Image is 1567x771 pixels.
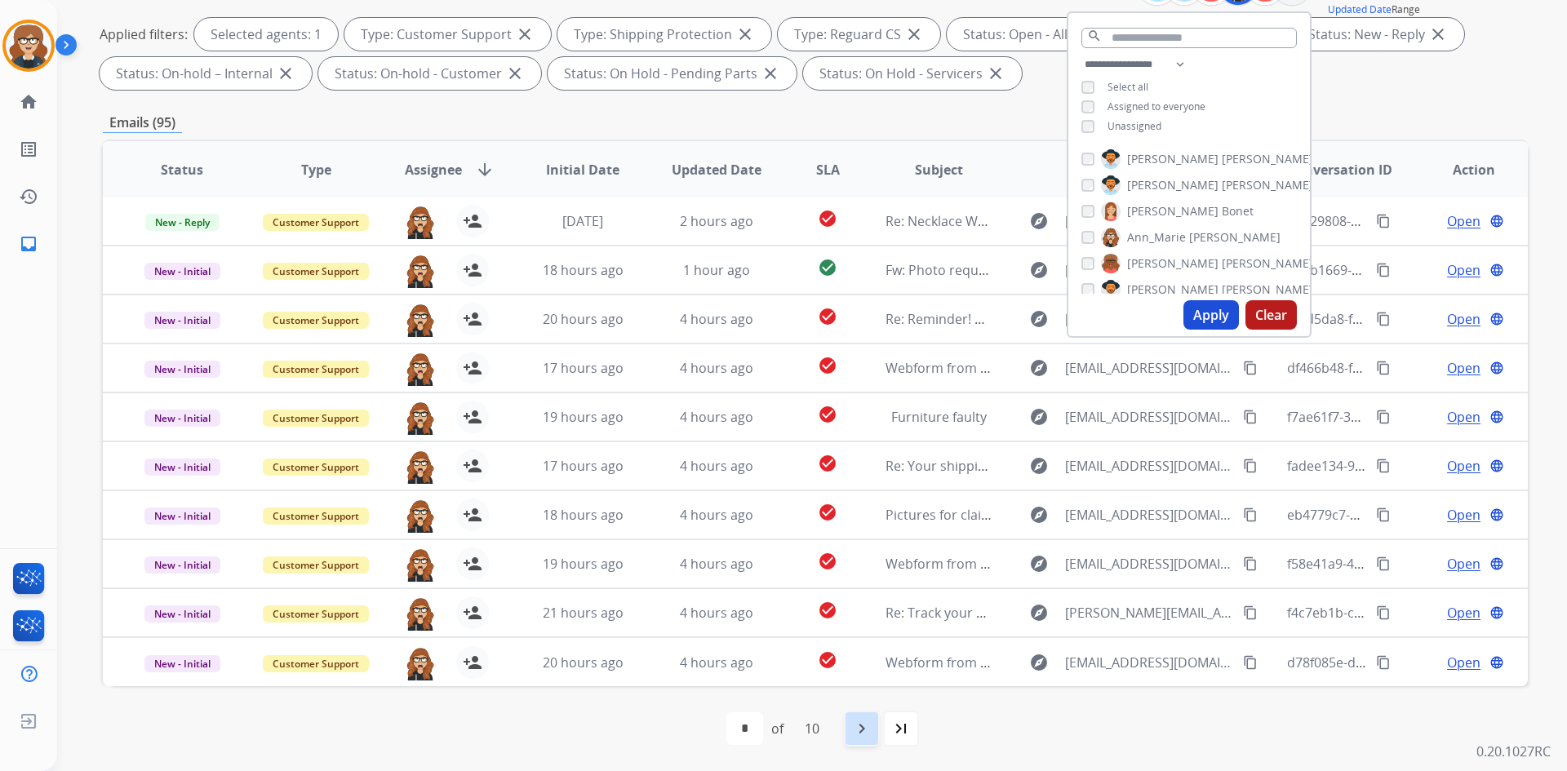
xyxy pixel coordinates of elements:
mat-icon: close [986,64,1005,83]
mat-icon: close [505,64,525,83]
mat-icon: person_add [463,603,482,623]
span: 17 hours ago [543,359,624,377]
span: Initial Date [546,160,619,179]
mat-icon: close [276,64,295,83]
div: Selected agents: 1 [194,18,338,51]
span: Bonet [1222,203,1254,219]
span: f58e41a9-475e-4556-92d4-c1411127d63c [1287,555,1535,573]
mat-icon: person_add [463,407,482,427]
span: [PERSON_NAME][EMAIL_ADDRESS][PERSON_NAME][DOMAIN_NAME] [1065,309,1233,329]
mat-icon: content_copy [1376,655,1391,670]
img: agent-avatar [404,547,437,582]
th: Action [1394,141,1528,198]
span: 4 hours ago [680,310,753,328]
span: [PERSON_NAME] [1189,229,1281,246]
mat-icon: content_copy [1376,605,1391,620]
mat-icon: person_add [463,653,482,672]
div: Type: Reguard CS [778,18,940,51]
span: Open [1447,260,1480,280]
span: Open [1447,456,1480,476]
mat-icon: explore [1029,211,1049,231]
span: 4 hours ago [680,555,753,573]
span: 4 hours ago [680,604,753,622]
mat-icon: language [1489,605,1504,620]
span: SLA [816,160,840,179]
span: Pictures for claim # [886,506,1005,524]
div: Type: Customer Support [344,18,551,51]
mat-icon: close [761,64,780,83]
span: Open [1447,505,1480,525]
span: f7ae61f7-3500-41bc-9233-d3bc43c0c7a7 [1287,408,1531,426]
span: Range [1328,2,1420,16]
mat-icon: content_copy [1376,214,1391,228]
span: Open [1447,603,1480,623]
p: Emails (95) [103,113,182,133]
span: Open [1447,211,1480,231]
mat-icon: person_add [463,554,482,574]
div: Status: On Hold - Pending Parts [548,57,797,90]
span: [PERSON_NAME] [1222,281,1313,298]
span: 20 hours ago [543,654,624,671]
div: Status: On Hold - Servicers [803,57,1022,90]
mat-icon: home [19,92,38,112]
p: 0.20.1027RC [1476,742,1551,761]
mat-icon: check_circle [818,650,837,670]
mat-icon: content_copy [1376,459,1391,473]
mat-icon: check_circle [818,356,837,375]
mat-icon: check_circle [818,209,837,228]
mat-icon: language [1489,312,1504,326]
mat-icon: language [1489,507,1504,522]
mat-icon: check_circle [818,405,837,424]
mat-icon: content_copy [1376,263,1391,277]
span: [PERSON_NAME] [1222,177,1313,193]
img: agent-avatar [404,498,437,533]
mat-icon: person_add [463,505,482,525]
span: [DATE] [562,212,603,230]
span: Conversation ID [1288,160,1392,179]
button: Apply [1183,300,1239,330]
mat-icon: language [1489,655,1504,670]
mat-icon: language [1489,214,1504,228]
mat-icon: arrow_downward [475,160,495,179]
span: [PERSON_NAME] [1127,177,1219,193]
span: 17 hours ago [543,457,624,475]
span: Customer Support [263,459,369,476]
mat-icon: explore [1029,407,1049,427]
span: Unassigned [1108,119,1161,133]
button: Updated Date [1328,3,1392,16]
span: New - Initial [144,361,220,378]
span: Open [1447,554,1480,574]
mat-icon: list_alt [19,140,38,159]
img: agent-avatar [404,596,437,631]
mat-icon: content_copy [1376,507,1391,522]
img: avatar [6,23,51,69]
span: Assignee [405,160,462,179]
span: Assigned to everyone [1108,100,1205,113]
mat-icon: content_copy [1376,410,1391,424]
span: [PERSON_NAME] [1127,203,1219,219]
mat-icon: explore [1029,309,1049,329]
span: Customer Support [263,410,369,427]
mat-icon: explore [1029,653,1049,672]
span: Re: Reminder! Send in your product to proceed with your claim [886,310,1273,328]
mat-icon: content_copy [1243,410,1258,424]
div: Status: On-hold – Internal [100,57,312,90]
img: agent-avatar [404,303,437,337]
span: [EMAIL_ADDRESS][DOMAIN_NAME] [1065,260,1233,280]
mat-icon: content_copy [1243,361,1258,375]
mat-icon: language [1489,361,1504,375]
span: Type [301,160,331,179]
span: fadee134-9203-40c5-a6a4-1daaf34e74ae [1287,457,1533,475]
span: 19 hours ago [543,555,624,573]
img: agent-avatar [404,646,437,680]
span: Open [1447,653,1480,672]
mat-icon: content_copy [1376,556,1391,571]
span: [EMAIL_ADDRESS][DOMAIN_NAME] [1065,554,1233,574]
span: Open [1447,358,1480,378]
img: agent-avatar [404,352,437,386]
span: Open [1447,407,1480,427]
mat-icon: check_circle [818,258,837,277]
mat-icon: person_add [463,358,482,378]
span: 18 hours ago [543,261,624,279]
span: [PERSON_NAME][EMAIL_ADDRESS][DOMAIN_NAME] [1065,603,1233,623]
